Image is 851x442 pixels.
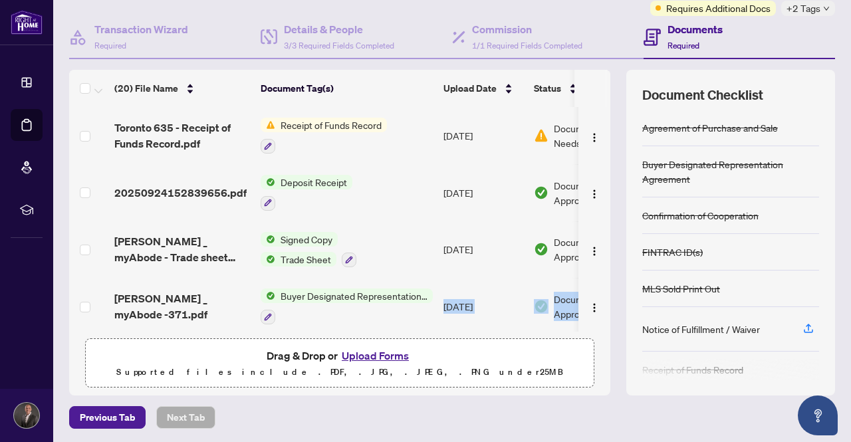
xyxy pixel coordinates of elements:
span: [PERSON_NAME] _ myAbode - Trade sheet 1.pdf [114,233,250,265]
div: MLS Sold Print Out [642,281,720,296]
div: Agreement of Purchase and Sale [642,120,778,135]
th: Document Tag(s) [255,70,438,107]
span: Requires Additional Docs [666,1,771,15]
img: Status Icon [261,252,275,267]
img: Logo [589,189,600,199]
img: Profile Icon [14,403,39,428]
h4: Details & People [284,21,394,37]
button: Status IconReceipt of Funds Record [261,118,387,154]
span: down [823,5,830,12]
button: Upload Forms [338,347,413,364]
button: Status IconSigned CopyStatus IconTrade Sheet [261,232,356,268]
h4: Documents [668,21,723,37]
h4: Commission [472,21,582,37]
img: Document Status [534,299,548,314]
span: Document Approved [554,292,636,321]
img: logo [11,10,43,35]
td: [DATE] [438,107,529,164]
span: Upload Date [443,81,497,96]
button: Logo [584,125,605,146]
button: Logo [584,239,605,260]
span: Receipt of Funds Record [275,118,387,132]
span: Deposit Receipt [275,175,352,189]
div: Notice of Fulfillment / Waiver [642,322,760,336]
span: Required [94,41,126,51]
img: Document Status [534,185,548,200]
div: FINTRAC ID(s) [642,245,703,259]
button: Logo [584,182,605,203]
td: [DATE] [438,221,529,278]
button: Previous Tab [69,406,146,429]
button: Next Tab [156,406,215,429]
span: Toronto 635 - Receipt of Funds Record.pdf [114,120,250,152]
div: Confirmation of Cooperation [642,208,759,223]
span: Buyer Designated Representation Agreement [275,288,433,303]
img: Status Icon [261,175,275,189]
span: Document Approved [554,235,636,264]
span: +2 Tags [787,1,820,16]
th: Upload Date [438,70,529,107]
th: Status [529,70,642,107]
img: Logo [589,132,600,143]
button: Logo [584,296,605,317]
span: Signed Copy [275,232,338,247]
span: 1/1 Required Fields Completed [472,41,582,51]
span: 3/3 Required Fields Completed [284,41,394,51]
td: [DATE] [438,164,529,221]
div: Buyer Designated Representation Agreement [642,157,819,186]
span: Document Needs Work [554,121,623,150]
span: Document Approved [554,178,636,207]
span: Document Checklist [642,86,763,104]
span: Required [668,41,699,51]
button: Open asap [798,395,838,435]
span: Previous Tab [80,407,135,428]
span: [PERSON_NAME] _ myAbode -371.pdf [114,290,250,322]
img: Status Icon [261,232,275,247]
img: Logo [589,302,600,313]
span: Drag & Drop orUpload FormsSupported files include .PDF, .JPG, .JPEG, .PNG under25MB [86,339,594,388]
th: (20) File Name [109,70,255,107]
img: Status Icon [261,288,275,303]
button: Status IconBuyer Designated Representation Agreement [261,288,433,324]
img: Document Status [534,242,548,257]
h4: Transaction Wizard [94,21,188,37]
span: Drag & Drop or [267,347,413,364]
img: Status Icon [261,118,275,132]
td: [DATE] [438,278,529,335]
img: Logo [589,246,600,257]
span: Status [534,81,561,96]
span: (20) File Name [114,81,178,96]
span: 20250924152839656.pdf [114,185,247,201]
span: Trade Sheet [275,252,336,267]
img: Document Status [534,128,548,143]
button: Status IconDeposit Receipt [261,175,352,211]
p: Supported files include .PDF, .JPG, .JPEG, .PNG under 25 MB [94,364,586,380]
